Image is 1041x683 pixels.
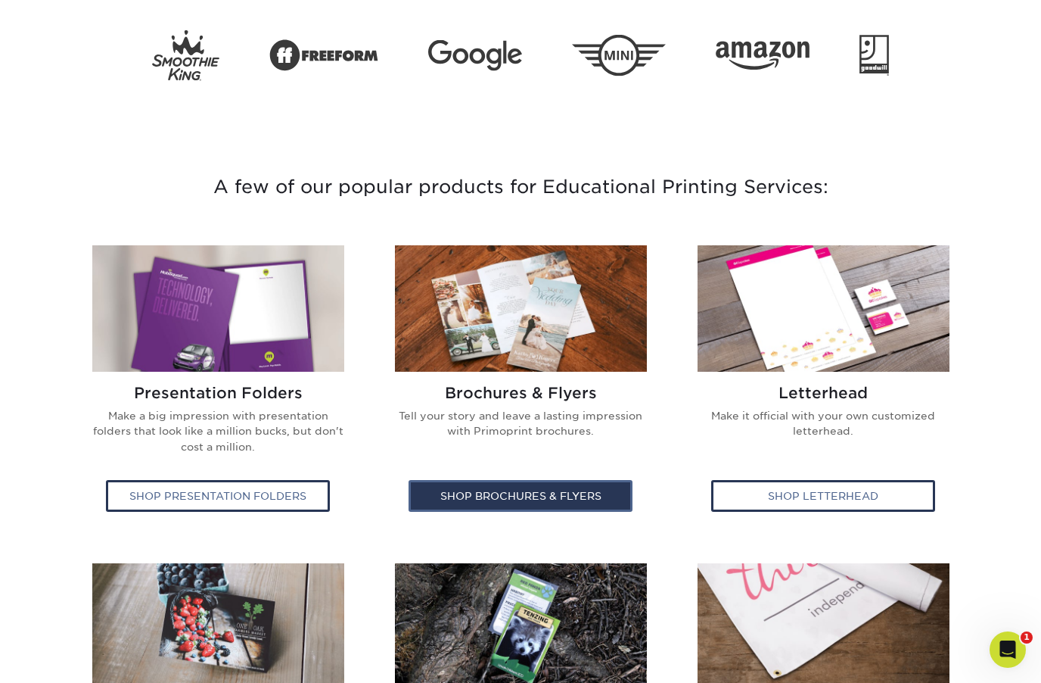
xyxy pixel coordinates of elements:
[698,245,949,372] img: Letterhead
[90,408,346,466] p: Make a big impression with presentation folders that look like a million bucks, but don't cost a ...
[90,384,346,402] h2: Presentation Folders
[78,245,358,527] a: Presentation Folders Presentation Folders Make a big impression with presentation folders that lo...
[269,31,378,80] img: Freeform
[990,632,1026,668] iframe: Intercom live chat
[393,408,648,451] p: Tell your story and leave a lasting impression with Primoprint brochures.
[393,384,648,402] h2: Brochures & Flyers
[152,30,219,81] img: Smoothie King
[78,135,963,239] h3: A few of our popular products for Educational Printing Services:
[683,245,963,527] a: Letterhead Letterhead Make it official with your own customized letterhead. Shop Letterhead
[1021,632,1033,644] span: 1
[572,35,666,76] img: Mini
[395,245,647,372] img: Brochures & Flyers
[409,480,632,512] div: Shop Brochures & Flyers
[716,41,809,70] img: Amazon
[381,245,660,527] a: Brochures & Flyers Brochures & Flyers Tell your story and leave a lasting impression with Primopr...
[428,40,522,71] img: Google
[859,35,889,76] img: Goodwill
[4,637,129,678] iframe: Google Customer Reviews
[695,408,951,451] p: Make it official with your own customized letterhead.
[92,245,344,372] img: Presentation Folders
[106,480,330,512] div: Shop Presentation Folders
[711,480,935,512] div: Shop Letterhead
[695,384,951,402] h2: Letterhead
